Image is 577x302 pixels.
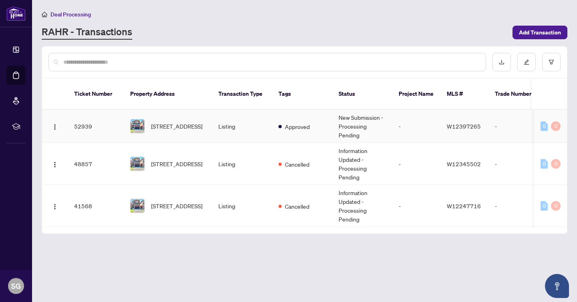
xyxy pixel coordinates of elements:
[68,185,124,227] td: 41568
[551,159,561,169] div: 0
[68,143,124,185] td: 48857
[488,143,545,185] td: -
[488,79,545,110] th: Trade Number
[6,6,26,21] img: logo
[332,185,392,227] td: Information Updated - Processing Pending
[52,203,58,210] img: Logo
[151,159,202,168] span: [STREET_ADDRESS]
[11,280,21,292] span: SG
[151,201,202,210] span: [STREET_ADDRESS]
[332,143,392,185] td: Information Updated - Processing Pending
[541,121,548,131] div: 0
[272,79,332,110] th: Tags
[541,159,548,169] div: 0
[285,122,310,131] span: Approved
[492,53,511,71] button: download
[50,11,91,18] span: Deal Processing
[212,110,272,143] td: Listing
[48,199,61,212] button: Logo
[545,274,569,298] button: Open asap
[447,123,481,130] span: W12397265
[488,110,545,143] td: -
[212,79,272,110] th: Transaction Type
[124,79,212,110] th: Property Address
[151,122,202,131] span: [STREET_ADDRESS]
[332,110,392,143] td: New Submission - Processing Pending
[332,79,392,110] th: Status
[392,79,440,110] th: Project Name
[42,25,132,40] a: RAHR - Transactions
[52,161,58,168] img: Logo
[48,157,61,170] button: Logo
[447,160,481,167] span: W12345502
[551,201,561,211] div: 0
[512,26,567,39] button: Add Transaction
[52,124,58,130] img: Logo
[542,53,561,71] button: filter
[68,79,124,110] th: Ticket Number
[131,157,144,171] img: thumbnail-img
[551,121,561,131] div: 0
[212,185,272,227] td: Listing
[48,120,61,133] button: Logo
[517,53,536,71] button: edit
[488,185,545,227] td: -
[68,110,124,143] td: 52939
[499,59,504,65] span: download
[447,202,481,209] span: W12247716
[42,12,47,17] span: home
[131,119,144,133] img: thumbnail-img
[285,160,309,169] span: Cancelled
[392,110,440,143] td: -
[212,143,272,185] td: Listing
[524,59,529,65] span: edit
[392,185,440,227] td: -
[549,59,554,65] span: filter
[541,201,548,211] div: 0
[285,202,309,211] span: Cancelled
[131,199,144,213] img: thumbnail-img
[392,143,440,185] td: -
[440,79,488,110] th: MLS #
[519,26,561,39] span: Add Transaction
